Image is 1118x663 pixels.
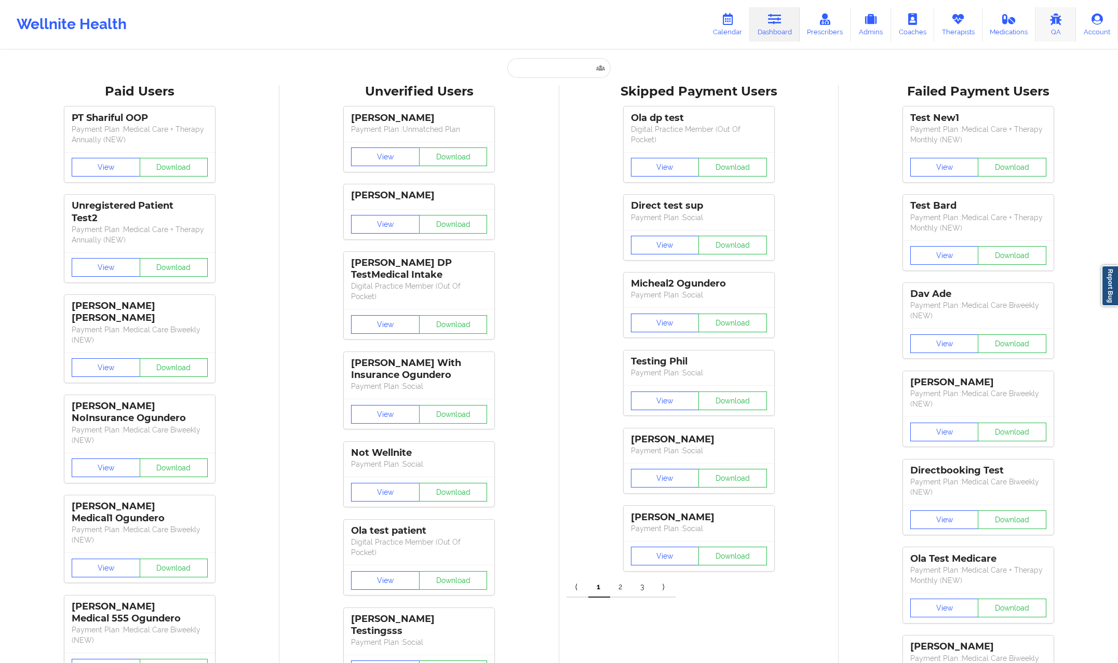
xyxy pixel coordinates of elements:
button: View [631,158,699,177]
a: Prescribers [800,7,851,42]
button: Download [698,236,767,254]
a: Medications [982,7,1036,42]
button: Download [140,559,208,577]
div: [PERSON_NAME] [351,112,487,124]
button: Download [419,147,488,166]
div: [PERSON_NAME] [910,376,1046,388]
button: View [351,571,420,590]
button: Download [419,315,488,334]
div: Paid Users [7,84,272,100]
p: Payment Plan : Medical Care + Therapy Annually (NEW) [72,224,208,245]
div: [PERSON_NAME] [351,190,487,201]
div: [PERSON_NAME] [PERSON_NAME] [72,300,208,324]
button: View [72,258,140,277]
div: [PERSON_NAME] Medical1 Ogundero [72,500,208,524]
div: [PERSON_NAME] NoInsurance Ogundero [72,400,208,424]
button: Download [419,571,488,590]
p: Payment Plan : Medical Care Biweekly (NEW) [72,625,208,645]
button: Download [978,246,1046,265]
div: [PERSON_NAME] [631,511,767,523]
div: Direct test sup [631,200,767,212]
p: Payment Plan : Social [631,368,767,378]
div: Test Bard [910,200,1046,212]
p: Payment Plan : Social [351,459,487,469]
button: Download [698,469,767,488]
button: View [910,423,979,441]
div: Directbooking Test [910,465,1046,477]
a: Coaches [891,7,934,42]
button: Download [698,391,767,410]
button: Download [419,483,488,502]
a: QA [1035,7,1076,42]
button: View [910,510,979,529]
button: Download [698,547,767,565]
button: Download [140,458,208,477]
a: Next item [654,577,676,598]
button: View [351,315,420,334]
p: Payment Plan : Medical Care Biweekly (NEW) [72,524,208,545]
div: [PERSON_NAME] DP TestMedical Intake [351,257,487,281]
button: Download [698,158,767,177]
a: Therapists [934,7,982,42]
div: Not Wellnite [351,447,487,459]
button: View [351,147,420,166]
p: Payment Plan : Medical Care Biweekly (NEW) [72,425,208,445]
p: Digital Practice Member (Out Of Pocket) [351,537,487,558]
p: Payment Plan : Social [631,212,767,223]
button: View [910,246,979,265]
button: Download [419,405,488,424]
button: View [631,314,699,332]
div: [PERSON_NAME] Medical 555 Ogundero [72,601,208,625]
button: View [631,469,699,488]
p: Digital Practice Member (Out Of Pocket) [631,124,767,145]
button: Download [140,358,208,377]
a: 2 [610,577,632,598]
button: Download [978,334,1046,353]
div: Dav Ade [910,288,1046,300]
a: Dashboard [750,7,800,42]
p: Digital Practice Member (Out Of Pocket) [351,281,487,302]
button: View [910,599,979,617]
button: View [631,391,699,410]
button: View [910,334,979,353]
button: Download [978,510,1046,529]
p: Payment Plan : Social [631,523,767,534]
button: Download [140,258,208,277]
div: [PERSON_NAME] Testingsss [351,613,487,637]
button: Download [978,423,1046,441]
div: Testing Phil [631,356,767,368]
a: Previous item [567,577,588,598]
p: Payment Plan : Medical Care Biweekly (NEW) [910,477,1046,497]
button: Download [978,158,1046,177]
p: Payment Plan : Medical Care Biweekly (NEW) [910,300,1046,321]
button: View [910,158,979,177]
p: Payment Plan : Medical Care + Therapy Monthly (NEW) [910,565,1046,586]
div: [PERSON_NAME] [910,641,1046,653]
button: Download [419,215,488,234]
p: Payment Plan : Medical Care + Therapy Monthly (NEW) [910,124,1046,145]
button: View [631,236,699,254]
a: Admins [851,7,891,42]
div: Unregistered Patient Test2 [72,200,208,224]
div: Micheal2 Ogundero [631,278,767,290]
p: Payment Plan : Social [351,381,487,391]
button: View [72,559,140,577]
p: Payment Plan : Social [631,445,767,456]
div: Failed Payment Users [846,84,1111,100]
a: Report Bug [1101,265,1118,306]
p: Payment Plan : Medical Care Biweekly (NEW) [910,388,1046,409]
div: PT Shariful OOP [72,112,208,124]
p: Payment Plan : Social [631,290,767,300]
button: View [72,358,140,377]
button: View [351,405,420,424]
button: View [72,458,140,477]
div: [PERSON_NAME] [631,434,767,445]
a: 1 [588,577,610,598]
div: Ola Test Medicare [910,553,1046,565]
p: Payment Plan : Social [351,637,487,647]
a: Calendar [705,7,750,42]
button: View [631,547,699,565]
p: Payment Plan : Medical Care + Therapy Annually (NEW) [72,124,208,145]
div: Test New1 [910,112,1046,124]
p: Payment Plan : Medical Care + Therapy Monthly (NEW) [910,212,1046,233]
